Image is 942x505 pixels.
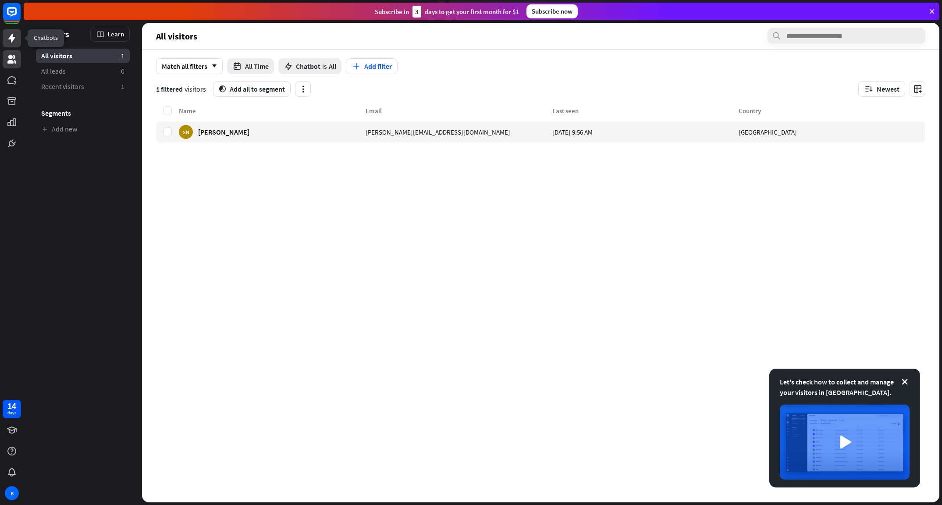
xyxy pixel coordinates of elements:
span: All visitors [41,51,72,60]
span: Recent visitors [41,82,84,91]
div: Country [739,107,925,115]
span: [GEOGRAPHIC_DATA] [739,128,797,136]
div: B [5,486,19,500]
span: Chatbot [296,62,320,71]
div: Last seen [552,107,739,115]
button: Add filter [346,58,398,74]
span: All visitors [156,31,197,41]
aside: 0 [121,67,124,76]
span: [DATE] 9:56 AM [552,128,593,136]
span: 1 filtered [156,85,183,93]
h3: Segments [36,109,130,117]
div: Match all filters [156,58,223,74]
div: 3 [412,6,421,18]
a: 14 days [3,400,21,418]
span: All leads [41,67,66,76]
button: Open LiveChat chat widget [7,4,33,30]
div: Subscribe in days to get your first month for $1 [375,6,519,18]
button: segmentAdd all to segment [213,81,291,97]
div: Name [179,107,366,115]
button: All Time [227,58,274,74]
i: arrow_down [207,64,217,69]
span: [PERSON_NAME][EMAIL_ADDRESS][DOMAIN_NAME] [366,128,510,136]
i: segment [219,85,226,92]
span: All [329,62,336,71]
a: All leads 0 [36,64,130,78]
span: Visitors [41,29,69,39]
aside: 1 [121,82,124,91]
button: Newest [858,81,905,97]
a: Add new [36,122,130,136]
div: Let's check how to collect and manage your visitors in [GEOGRAPHIC_DATA]. [780,377,910,398]
a: Recent visitors 1 [36,79,130,94]
span: [PERSON_NAME] [198,128,249,136]
img: image [780,405,910,480]
div: 14 [7,402,16,410]
div: SN [179,125,193,139]
aside: 1 [121,51,124,60]
div: days [7,410,16,416]
span: Learn [107,30,124,38]
div: Subscribe now [526,4,578,18]
span: visitors [185,85,206,93]
div: Email [366,107,552,115]
span: is [322,62,327,71]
